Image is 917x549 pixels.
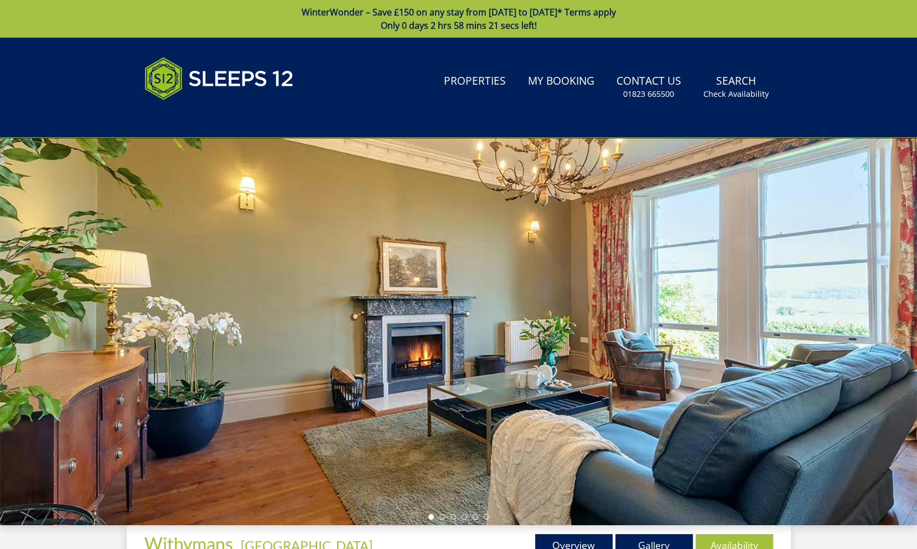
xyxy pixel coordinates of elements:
small: Check Availability [703,89,769,100]
a: SearchCheck Availability [699,69,773,105]
a: Properties [439,69,510,94]
span: Only 0 days 2 hrs 58 mins 21 secs left! [381,19,537,32]
img: Sleeps 12 [144,51,294,106]
small: 01823 665500 [623,89,674,100]
a: Contact Us01823 665500 [612,69,686,105]
a: My Booking [524,69,599,94]
iframe: Customer reviews powered by Trustpilot [139,113,255,122]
